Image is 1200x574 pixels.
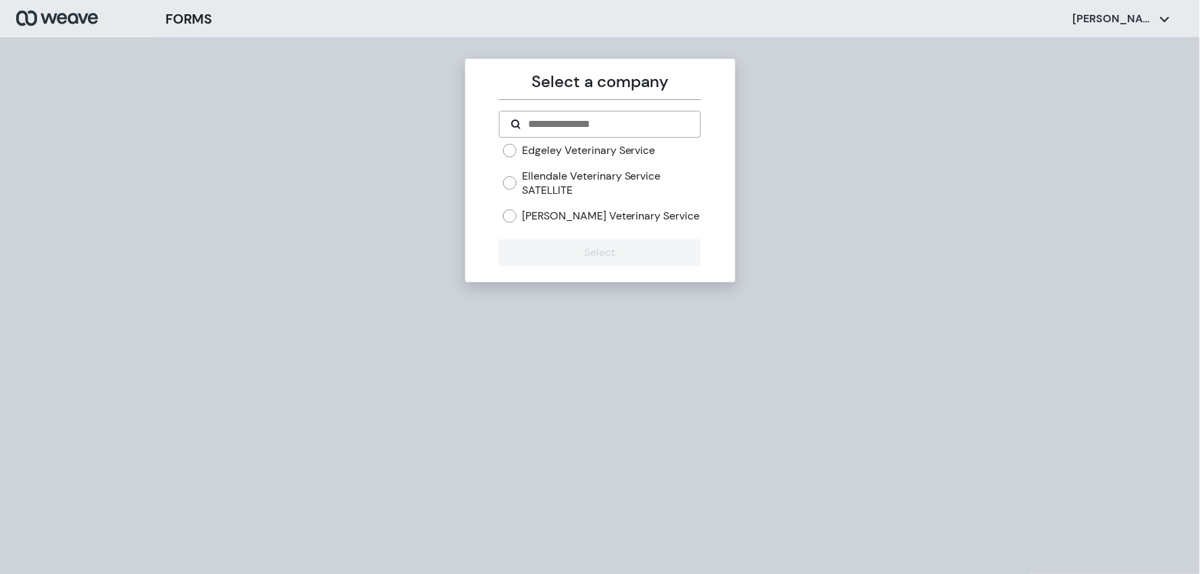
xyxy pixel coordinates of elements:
[165,9,212,29] h3: FORMS
[1073,11,1154,26] p: [PERSON_NAME]
[522,209,700,224] label: [PERSON_NAME] Veterinary Service
[499,239,701,266] button: Select
[522,169,701,198] label: Ellendale Veterinary Service SATELLITE
[499,70,701,94] p: Select a company
[522,143,656,158] label: Edgeley Veterinary Service
[527,116,689,132] input: Search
